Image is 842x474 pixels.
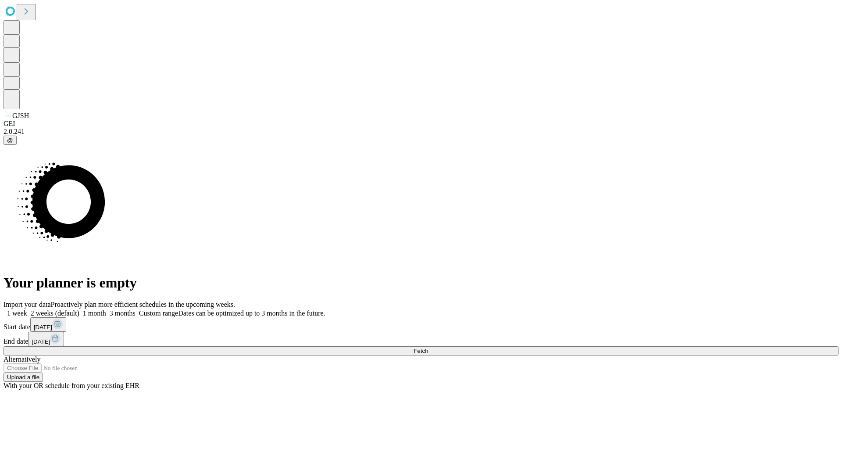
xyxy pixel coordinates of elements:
span: Custom range [139,309,178,317]
div: GEI [4,120,838,128]
span: Proactively plan more efficient schedules in the upcoming weeks. [51,301,235,308]
span: With your OR schedule from your existing EHR [4,382,139,389]
span: GJSH [12,112,29,119]
button: Fetch [4,346,838,355]
span: Dates can be optimized up to 3 months in the future. [178,309,325,317]
button: [DATE] [30,317,66,332]
span: Import your data [4,301,51,308]
span: @ [7,137,13,144]
div: End date [4,332,838,346]
span: [DATE] [32,338,50,345]
h1: Your planner is empty [4,275,838,291]
span: [DATE] [34,324,52,330]
button: [DATE] [28,332,64,346]
div: Start date [4,317,838,332]
button: Upload a file [4,373,43,382]
div: 2.0.241 [4,128,838,136]
span: 3 months [110,309,136,317]
span: Alternatively [4,355,40,363]
span: 1 month [83,309,106,317]
button: @ [4,136,17,145]
span: Fetch [414,348,428,354]
span: 2 weeks (default) [31,309,79,317]
span: 1 week [7,309,27,317]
